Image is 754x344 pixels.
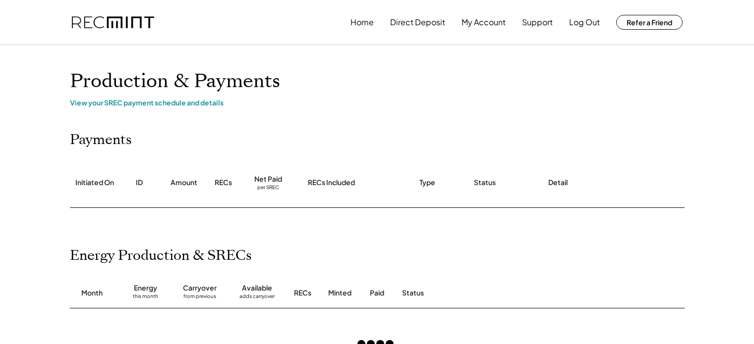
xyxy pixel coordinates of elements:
[294,288,311,298] div: RECs
[522,12,553,32] button: Support
[81,288,103,298] div: Month
[328,288,351,298] div: Minted
[70,70,685,93] h1: Production & Payments
[390,12,445,32] button: Direct Deposit
[474,178,496,188] div: Status
[70,98,685,107] div: View your SREC payment schedule and details
[136,178,143,188] div: ID
[239,293,275,303] div: adds carryover
[242,283,272,293] div: Available
[402,288,571,298] div: Status
[133,293,158,303] div: this month
[75,178,114,188] div: Initiated On
[183,293,216,303] div: from previous
[308,178,355,188] div: RECs Included
[134,283,157,293] div: Energy
[254,174,282,184] div: Net Paid
[350,12,374,32] button: Home
[215,178,232,188] div: RECs
[183,283,217,293] div: Carryover
[616,15,683,30] button: Refer a Friend
[70,247,252,264] h2: Energy Production & SRECs
[257,184,279,192] div: per SREC
[70,132,132,148] h2: Payments
[548,178,568,188] div: Detail
[569,12,600,32] button: Log Out
[72,16,154,29] img: recmint-logotype%403x.png
[370,288,384,298] div: Paid
[419,178,435,188] div: Type
[171,178,197,188] div: Amount
[462,12,506,32] button: My Account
